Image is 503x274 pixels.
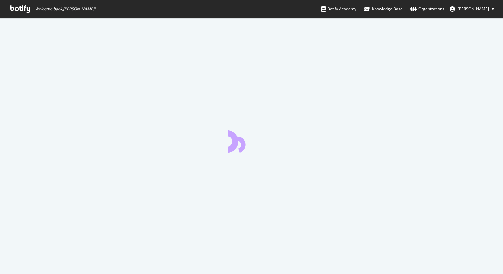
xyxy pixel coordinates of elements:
div: Botify Academy [321,6,356,12]
span: Welcome back, [PERSON_NAME] ! [35,6,95,12]
div: Organizations [410,6,444,12]
div: Knowledge Base [364,6,403,12]
div: animation [228,129,275,153]
span: Steve Parry [458,6,489,12]
button: [PERSON_NAME] [444,4,500,14]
